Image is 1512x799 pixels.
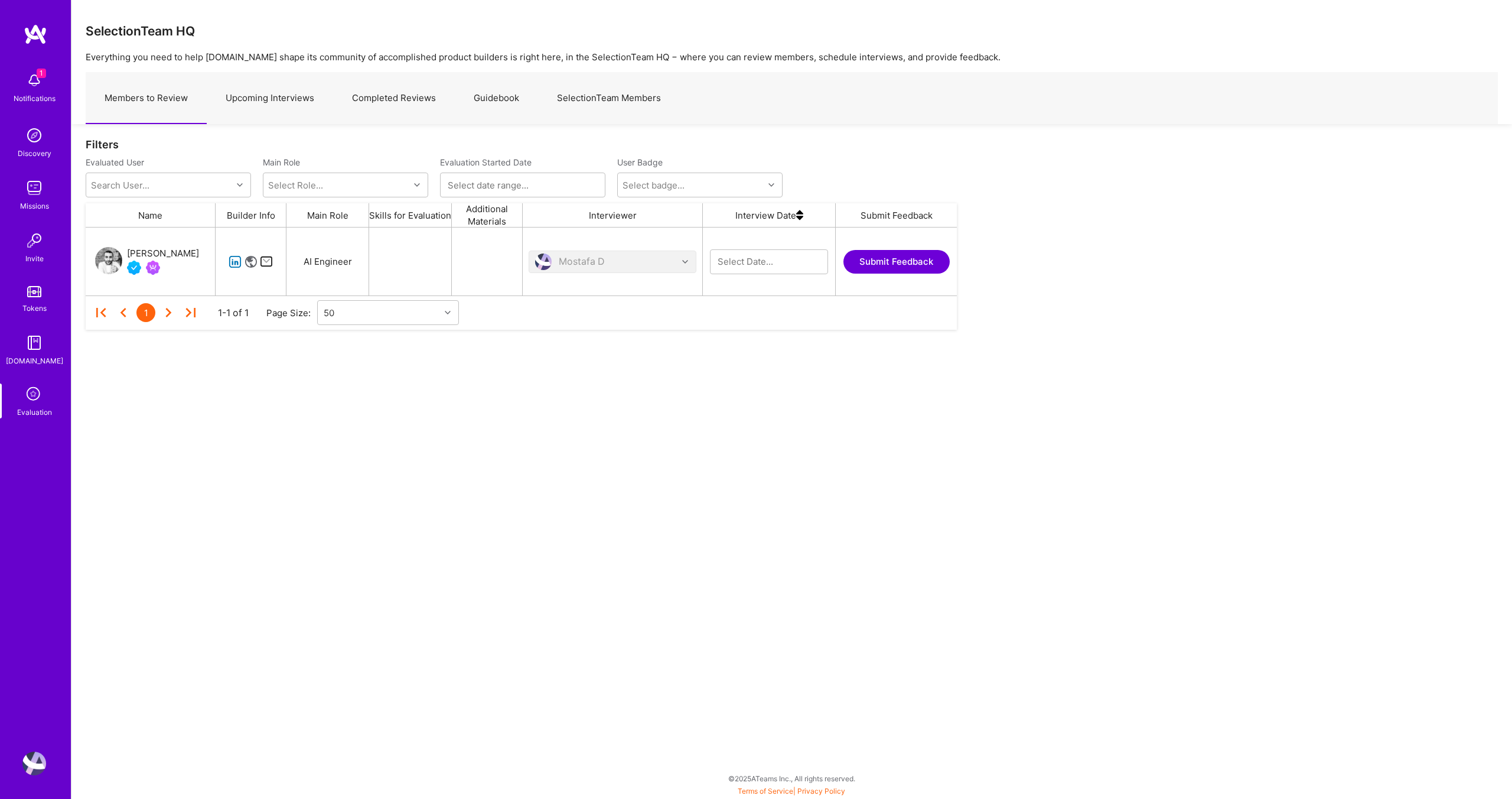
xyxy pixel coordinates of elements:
[268,179,323,191] div: Select Role...
[440,157,605,168] label: Evaluation Started Date
[14,92,56,105] div: Notifications
[703,203,836,227] div: Interview Date
[718,256,820,268] input: Select Date...
[86,203,216,227] div: Name
[237,182,243,188] i: icon Chevron
[22,69,46,92] img: bell
[623,179,685,191] div: Select badge...
[95,247,122,274] img: User Avatar
[22,331,46,355] img: guide book
[127,261,141,275] img: Vetted A.Teamer
[27,286,41,297] img: tokens
[455,73,538,124] a: Guidebook
[95,246,199,277] a: User Avatar[PERSON_NAME]Vetted A.TeamerBeen on Mission
[37,69,46,78] span: 1
[738,787,793,795] a: Terms of Service
[266,307,317,319] div: Page Size:
[146,261,160,275] img: Been on Mission
[86,157,251,168] label: Evaluated User
[17,406,52,418] div: Evaluation
[445,310,451,316] i: icon Chevron
[20,200,49,212] div: Missions
[216,203,286,227] div: Builder Info
[797,787,845,795] a: Privacy Policy
[414,182,420,188] i: icon Chevron
[86,138,1498,151] div: Filters
[22,176,46,200] img: teamwork
[22,752,46,775] img: User Avatar
[86,24,195,38] h3: SelectionTeam HQ
[22,124,46,147] img: discovery
[229,255,242,269] i: icon linkedIn
[6,355,63,367] div: [DOMAIN_NAME]
[452,203,523,227] div: Additional Materials
[136,303,155,322] div: 1
[25,252,44,265] div: Invite
[333,73,455,124] a: Completed Reviews
[24,24,47,45] img: logo
[218,307,249,319] div: 1-1 of 1
[796,203,803,227] img: sort
[23,384,45,406] i: icon SelectionTeam
[86,51,1498,63] p: Everything you need to help [DOMAIN_NAME] shape its community of accomplished product builders is...
[22,229,46,252] img: Invite
[843,250,950,274] button: Submit Feedback
[71,764,1512,793] div: © 2025 ATeams Inc., All rights reserved.
[738,787,845,795] span: |
[324,307,334,319] div: 50
[22,302,47,314] div: Tokens
[617,157,663,168] label: User Badge
[286,228,369,295] div: AI Engineer
[260,255,273,268] i: icon Mail
[207,73,333,124] a: Upcoming Interviews
[18,147,51,160] div: Discovery
[127,246,199,261] div: [PERSON_NAME]
[369,203,452,227] div: Skills for Evaluation
[86,228,966,295] div: grid
[286,203,369,227] div: Main Role
[448,179,598,191] input: Select date range...
[19,752,49,775] a: User Avatar
[86,73,207,124] a: Members to Review
[263,157,428,168] label: Main Role
[836,203,957,227] div: Submit Feedback
[768,182,774,188] i: icon Chevron
[244,255,258,269] i: icon Website
[523,203,703,227] div: Interviewer
[538,73,680,124] a: SelectionTeam Members
[91,179,149,191] div: Search User...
